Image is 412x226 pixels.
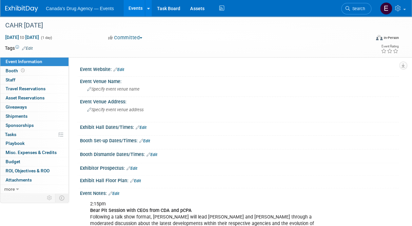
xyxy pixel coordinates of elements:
img: ExhibitDay [5,6,38,12]
a: Attachments [0,176,69,184]
a: Tasks [0,130,69,139]
span: Booth not reserved yet [20,68,26,73]
b: Bear Pit Session with CEOs from CDA and pCPA [90,208,192,213]
span: ROI, Objectives & ROO [6,168,49,173]
div: Exhibit Hall Floor Plan: [80,176,399,184]
a: Travel Reservations [0,84,69,93]
a: Sponsorships [0,121,69,130]
img: External Events [380,2,392,15]
a: Edit [113,67,124,72]
span: Misc. Expenses & Credits [6,150,57,155]
div: Event Rating [381,45,399,48]
span: Specify event venue name [87,87,140,92]
div: Exhibit Hall Dates/Times: [80,122,399,131]
div: CAHR [DATE] [3,20,365,31]
a: Edit [127,166,137,171]
img: Format-Inperson.png [376,35,383,40]
a: Event Information [0,57,69,66]
a: ROI, Objectives & ROO [0,166,69,175]
td: Toggle Event Tabs [55,194,69,202]
span: Search [350,6,365,11]
a: Edit [147,152,157,157]
a: Giveaways [0,103,69,112]
a: Search [341,3,371,14]
td: Tags [5,45,33,51]
span: Travel Reservations [6,86,46,91]
a: Asset Reservations [0,94,69,102]
span: Booth [6,68,26,73]
span: (1 day) [40,36,52,40]
span: Asset Reservations [6,95,45,100]
div: In-Person [383,35,399,40]
div: Event Notes: [80,188,399,197]
a: Misc. Expenses & Credits [0,148,69,157]
a: Playbook [0,139,69,148]
div: Booth Dismantle Dates/Times: [80,149,399,158]
span: Giveaways [6,104,27,110]
span: Staff [6,77,15,82]
a: Edit [22,46,33,51]
a: Edit [139,139,150,143]
span: Shipments [6,113,28,119]
a: Edit [130,179,141,183]
div: Event Venue Name: [80,77,399,85]
span: Event Information [6,59,42,64]
div: Event Format [342,34,399,44]
span: Canada's Drug Agency — Events [46,6,114,11]
span: Attachments [6,177,32,183]
div: Booth Set-up Dates/Times: [80,136,399,144]
span: Budget [6,159,20,164]
span: to [19,35,25,40]
a: Booth [0,66,69,75]
td: Personalize Event Tab Strip [44,194,55,202]
button: Committed [106,34,145,41]
div: Event Website: [80,64,399,73]
a: more [0,185,69,194]
span: Sponsorships [6,123,34,128]
a: Budget [0,157,69,166]
span: Specify event venue address [87,107,144,112]
div: Event Venue Address: [80,97,399,105]
span: [DATE] [DATE] [5,34,39,40]
a: Edit [136,125,147,130]
span: Tasks [5,132,16,137]
span: Playbook [6,141,25,146]
div: Exhibitor Prospectus: [80,163,399,172]
a: Shipments [0,112,69,121]
a: Edit [108,191,119,196]
span: more [4,186,15,192]
a: Staff [0,76,69,84]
